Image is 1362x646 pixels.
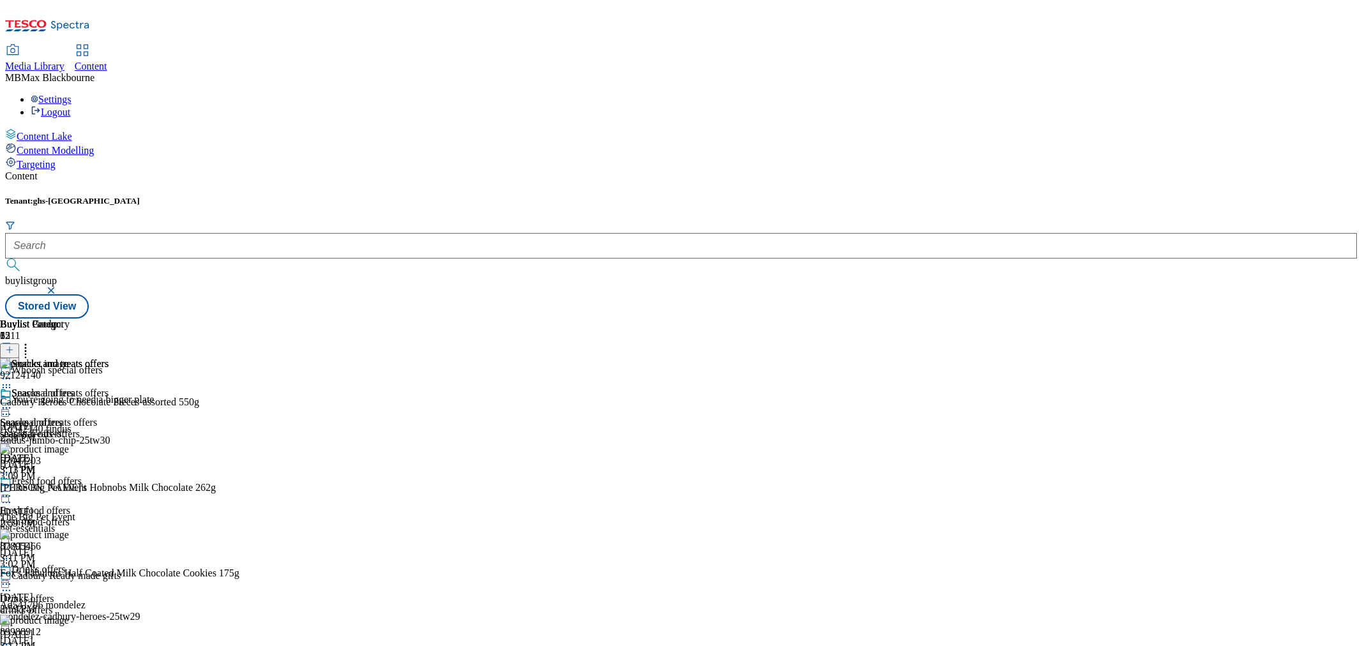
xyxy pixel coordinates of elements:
span: MB [5,72,21,83]
span: ghs-[GEOGRAPHIC_DATA] [33,196,140,206]
a: Media Library [5,45,64,72]
span: Content Modelling [17,145,94,156]
h5: Tenant: [5,196,1357,206]
div: Content [5,170,1357,182]
input: Search [5,233,1357,259]
span: Max Blackbourne [21,72,95,83]
a: Content Modelling [5,142,1357,156]
a: Content [75,45,107,72]
span: buylistgroup [5,275,57,286]
span: Media Library [5,61,64,71]
svg: Search Filters [5,220,15,230]
span: Targeting [17,159,56,170]
a: Targeting [5,156,1357,170]
a: Settings [31,94,72,105]
a: Logout [31,107,70,117]
span: Content Lake [17,131,72,142]
a: Content Lake [5,128,1357,142]
button: Stored View [5,294,89,319]
span: Content [75,61,107,71]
